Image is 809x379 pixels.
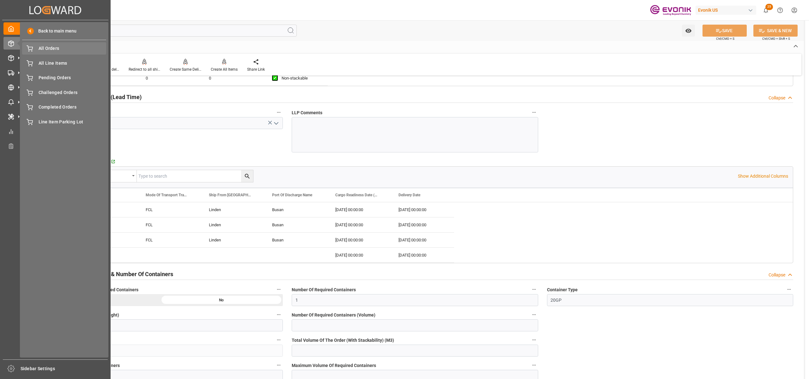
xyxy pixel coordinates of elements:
button: open menu [89,170,137,182]
input: Search Fields [29,25,297,37]
div: Redirect to all shipments [129,67,160,72]
div: Create All Items [211,67,238,72]
div: [DATE] 00:00:00 [391,217,454,232]
div: [DATE] 00:00:00 [328,248,391,263]
button: SAVE & NEW [753,25,798,37]
a: My Cockpit [3,22,107,35]
div: FCL [138,233,201,247]
button: Maximum Weight Of Required Containers [275,361,283,369]
div: Equals [93,171,130,179]
span: Total Volume Of The Order (With Stackability) (M3) [292,337,394,344]
span: Cargo Readiness Date (Shipping Date) [335,193,378,197]
div: Evonik US [696,6,756,15]
a: Challenged Orders [22,86,106,98]
div: Linden [201,217,265,232]
span: Number Of Required Containers (Volume) [292,312,375,318]
div: Press SPACE to select this row. [75,217,454,233]
button: Total Volume Of The Order (With Stackability) (M3) [530,336,538,344]
div: [DATE] 00:00:00 [391,202,454,217]
input: Type to search [137,170,253,182]
button: Number Of Required Containers (Volume) [530,311,538,319]
div: FCL [138,217,201,232]
button: show 25 new notifications [759,3,773,17]
a: Pending Orders [22,72,106,84]
div: Linden [201,202,265,217]
button: open menu [682,25,695,37]
div: 0 [138,71,201,86]
button: Container Type [785,285,793,293]
div: Press SPACE to select this row. [75,233,454,248]
span: Completed Orders [39,104,106,110]
span: Maximum Volume Of Required Containers [292,362,376,369]
div: [DATE] 00:00:00 [328,233,391,247]
div: Collapse [769,272,785,278]
span: Delivery Date [398,193,420,197]
div: Busan [265,217,328,232]
div: Non-stackable [282,71,320,86]
div: [DATE] 00:00:00 [328,217,391,232]
div: [DATE] 00:00:00 [391,248,454,263]
span: Mode Of Transport Translation [146,193,188,197]
img: Evonik-brand-mark-Deep-Purple-RGB.jpeg_1700498283.jpeg [650,5,691,16]
span: Number Of Required Containers [292,287,356,293]
span: Line Item Parking Lot [39,119,106,125]
button: Evonik US [696,4,759,16]
p: Show Additional Columns [738,173,788,180]
span: Challenged Orders [39,89,106,96]
button: Challenge Status [275,108,283,116]
a: My Reports [3,125,107,137]
div: Press SPACE to select this row. [75,248,454,263]
a: Line Item Parking Lot [22,115,106,128]
div: Linden [201,233,265,247]
span: 25 [765,4,773,10]
a: Completed Orders [22,101,106,113]
button: Number Of Required Containers (Weight) [275,311,283,319]
span: All Line Items [39,60,106,67]
div: FCL [138,202,201,217]
button: Help Center [773,3,787,17]
button: LLP Comments [530,108,538,116]
span: Ship From [GEOGRAPHIC_DATA] [209,193,251,197]
a: All Line Items [22,57,106,69]
div: Busan [265,202,328,217]
button: open menu [271,118,281,128]
a: All Orders [22,42,106,55]
div: Press SPACE to select this row. [75,71,328,86]
div: [DATE] 00:00:00 [328,202,391,217]
div: Collapse [769,95,785,101]
span: Ctrl/CMD + Shift + S [762,36,790,41]
button: Text Information Checked For Required Containers [275,285,283,293]
a: Transport Planner [3,140,107,152]
span: LLP Comments [292,110,322,116]
div: Create Same Delivery Date [170,67,201,72]
span: All Orders [39,45,106,52]
div: [DATE] 00:00:00 [391,233,454,247]
span: Pending Orders [39,74,106,81]
span: Port Of Discharge Name [272,193,312,197]
div: Press SPACE to select this row. [75,202,454,217]
button: Maximum Volume Of Required Containers [530,361,538,369]
button: Total Weight Of The Order (In KG) [275,336,283,344]
div: 0 [201,71,265,86]
span: Container Type [547,287,578,293]
div: Share Link [247,67,265,72]
button: SAVE [703,25,747,37]
div: Busan [265,233,328,247]
span: Ctrl/CMD + S [716,36,734,41]
div: No [160,294,283,306]
span: Back to main menu [34,28,76,34]
span: Sidebar Settings [21,365,108,372]
button: Number Of Required Containers [530,285,538,293]
button: search button [241,170,253,182]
